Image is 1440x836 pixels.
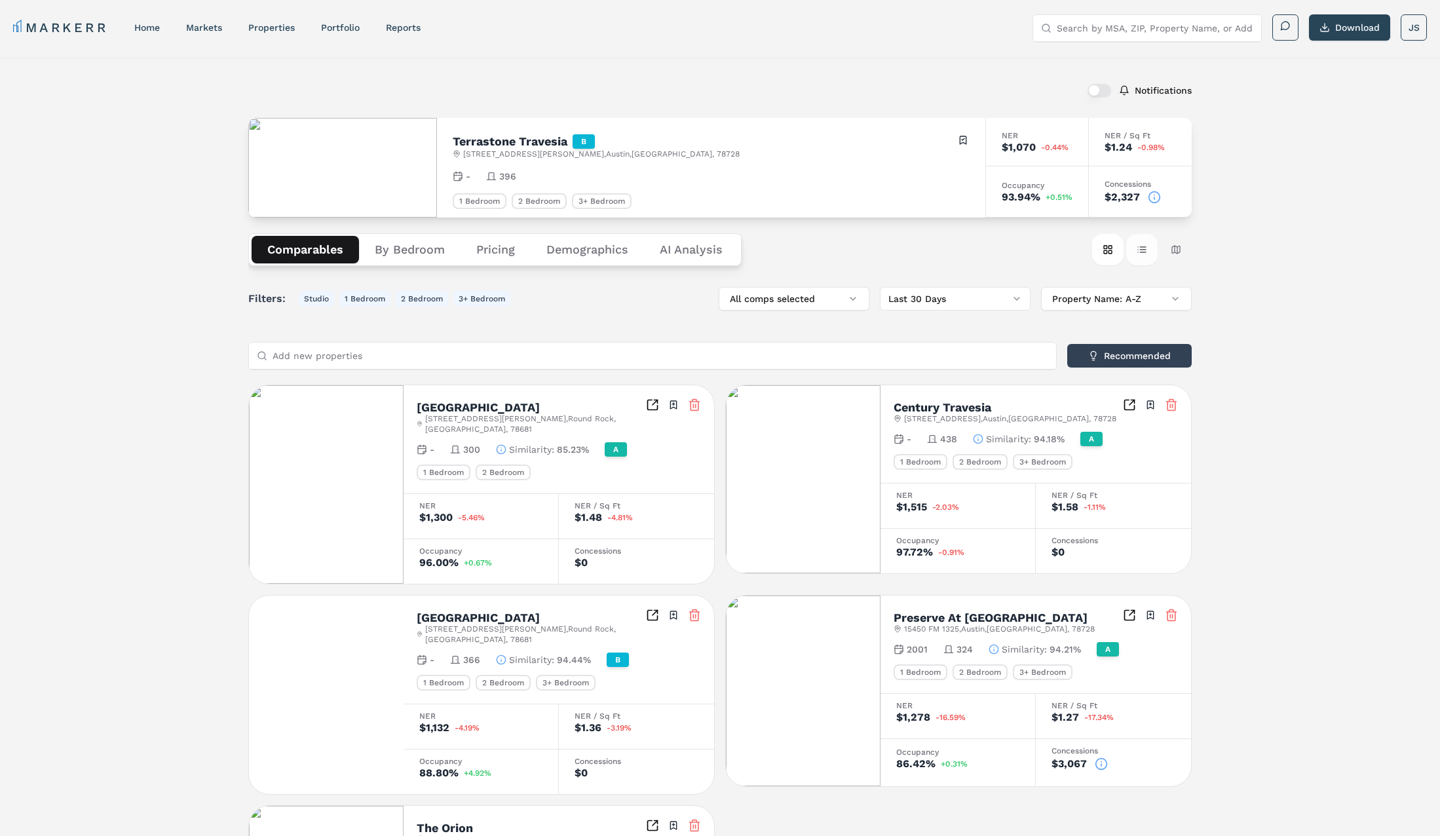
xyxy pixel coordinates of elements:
[299,291,334,307] button: Studio
[1135,86,1192,95] label: Notifications
[13,18,108,37] a: MARKERR
[575,512,602,523] div: $1.48
[1123,398,1136,411] a: Inspect Comparables
[499,170,516,183] span: 396
[896,547,933,558] div: 97.72%
[1105,132,1176,140] div: NER / Sq Ft
[476,675,531,691] div: 2 Bedroom
[453,291,510,307] button: 3+ Bedroom
[248,22,295,33] a: properties
[1105,192,1140,202] div: $2,327
[466,170,470,183] span: -
[458,514,485,522] span: -5.46%
[273,343,1048,369] input: Add new properties
[425,413,646,434] span: [STREET_ADDRESS][PERSON_NAME] , Round Rock , [GEOGRAPHIC_DATA] , 78681
[455,724,480,732] span: -4.19%
[464,769,491,777] span: +4.92%
[1002,132,1072,140] div: NER
[496,443,589,456] button: Similarity:85.23%
[904,413,1116,424] span: [STREET_ADDRESS] , Austin , [GEOGRAPHIC_DATA] , 78728
[419,768,459,778] div: 88.80%
[938,548,964,556] span: -0.91%
[907,432,911,446] span: -
[932,503,959,511] span: -2.03%
[557,443,589,456] span: 85.23%
[419,502,542,510] div: NER
[417,612,540,624] h2: [GEOGRAPHIC_DATA]
[1046,193,1072,201] span: +0.51%
[417,465,470,480] div: 1 Bedroom
[1052,537,1175,544] div: Concessions
[417,822,473,834] h2: The Orion
[430,443,434,456] span: -
[1034,432,1065,446] span: 94.18%
[419,547,542,555] div: Occupancy
[607,514,633,522] span: -4.81%
[1052,547,1065,558] div: $0
[1105,180,1176,188] div: Concessions
[973,432,1065,446] button: Similarity:94.18%
[896,702,1019,710] div: NER
[531,236,644,263] button: Demographics
[1057,15,1253,41] input: Search by MSA, ZIP, Property Name, or Address
[894,454,947,470] div: 1 Bedroom
[453,136,567,147] h2: Terrastone Travesia
[646,609,659,622] a: Inspect Comparables
[536,675,596,691] div: 3+ Bedroom
[896,502,927,512] div: $1,515
[894,612,1088,624] h2: Preserve At [GEOGRAPHIC_DATA]
[1401,14,1427,41] button: JS
[463,653,480,666] span: 366
[1041,143,1069,151] span: -0.44%
[573,134,595,149] div: B
[907,643,928,656] span: 2001
[1052,712,1079,723] div: $1.27
[252,236,359,263] button: Comparables
[646,819,659,832] a: Inspect Comparables
[953,454,1008,470] div: 2 Bedroom
[1105,142,1132,153] div: $1.24
[1041,287,1192,311] button: Property Name: A-Z
[463,149,740,159] span: [STREET_ADDRESS][PERSON_NAME] , Austin , [GEOGRAPHIC_DATA] , 78728
[894,402,991,413] h2: Century Travesia
[575,547,698,555] div: Concessions
[419,757,542,765] div: Occupancy
[989,643,1081,656] button: Similarity:94.21%
[417,675,470,691] div: 1 Bedroom
[430,653,434,666] span: -
[896,537,1019,544] div: Occupancy
[1052,759,1087,769] div: $3,067
[339,291,390,307] button: 1 Bedroom
[957,643,973,656] span: 324
[509,653,554,666] span: Similarity :
[425,624,646,645] span: [STREET_ADDRESS][PERSON_NAME] , Round Rock , [GEOGRAPHIC_DATA] , 78681
[940,432,957,446] span: 438
[419,712,542,720] div: NER
[359,236,461,263] button: By Bedroom
[1002,181,1072,189] div: Occupancy
[575,757,698,765] div: Concessions
[896,712,930,723] div: $1,278
[953,664,1008,680] div: 2 Bedroom
[575,712,698,720] div: NER / Sq Ft
[1084,713,1114,721] span: -17.34%
[248,291,294,307] span: Filters:
[1409,21,1420,34] span: JS
[512,193,567,209] div: 2 Bedroom
[134,22,160,33] a: home
[986,432,1031,446] span: Similarity :
[1137,143,1165,151] span: -0.98%
[386,22,421,33] a: reports
[896,491,1019,499] div: NER
[1067,344,1192,368] button: Recommended
[1084,503,1106,511] span: -1.11%
[509,443,554,456] span: Similarity :
[646,398,659,411] a: Inspect Comparables
[607,653,629,667] div: B
[453,193,506,209] div: 1 Bedroom
[464,559,492,567] span: +0.67%
[321,22,360,33] a: Portfolio
[575,723,601,733] div: $1.36
[1050,643,1081,656] span: 94.21%
[1052,502,1078,512] div: $1.58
